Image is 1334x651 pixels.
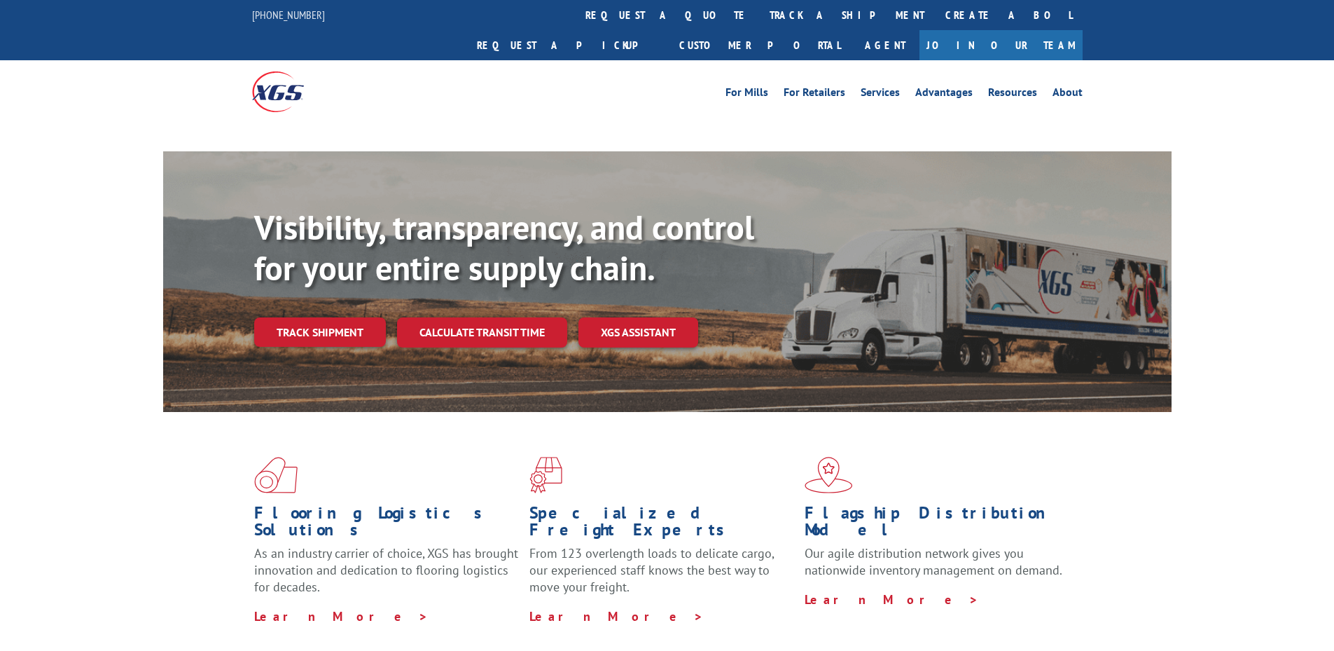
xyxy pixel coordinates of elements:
[254,505,519,545] h1: Flooring Logistics Solutions
[669,30,851,60] a: Customer Portal
[254,457,298,493] img: xgs-icon-total-supply-chain-intelligence-red
[254,205,754,289] b: Visibility, transparency, and control for your entire supply chain.
[851,30,919,60] a: Agent
[805,591,979,608] a: Learn More >
[254,317,386,347] a: Track shipment
[784,87,845,102] a: For Retailers
[1052,87,1083,102] a: About
[397,317,567,348] a: Calculate transit time
[919,30,1083,60] a: Join Our Team
[466,30,669,60] a: Request a pickup
[529,457,562,493] img: xgs-icon-focused-on-flooring-red
[254,608,429,624] a: Learn More >
[915,87,973,102] a: Advantages
[578,317,698,348] a: XGS ASSISTANT
[805,545,1062,578] span: Our agile distribution network gives you nationwide inventory management on demand.
[805,457,853,493] img: xgs-icon-flagship-distribution-model-red
[529,505,794,545] h1: Specialized Freight Experts
[252,8,325,22] a: [PHONE_NUMBER]
[529,608,704,624] a: Learn More >
[254,545,518,595] span: As an industry carrier of choice, XGS has brought innovation and dedication to flooring logistics...
[988,87,1037,102] a: Resources
[861,87,900,102] a: Services
[529,545,794,608] p: From 123 overlength loads to delicate cargo, our experienced staff knows the best way to move you...
[805,505,1069,545] h1: Flagship Distribution Model
[725,87,768,102] a: For Mills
